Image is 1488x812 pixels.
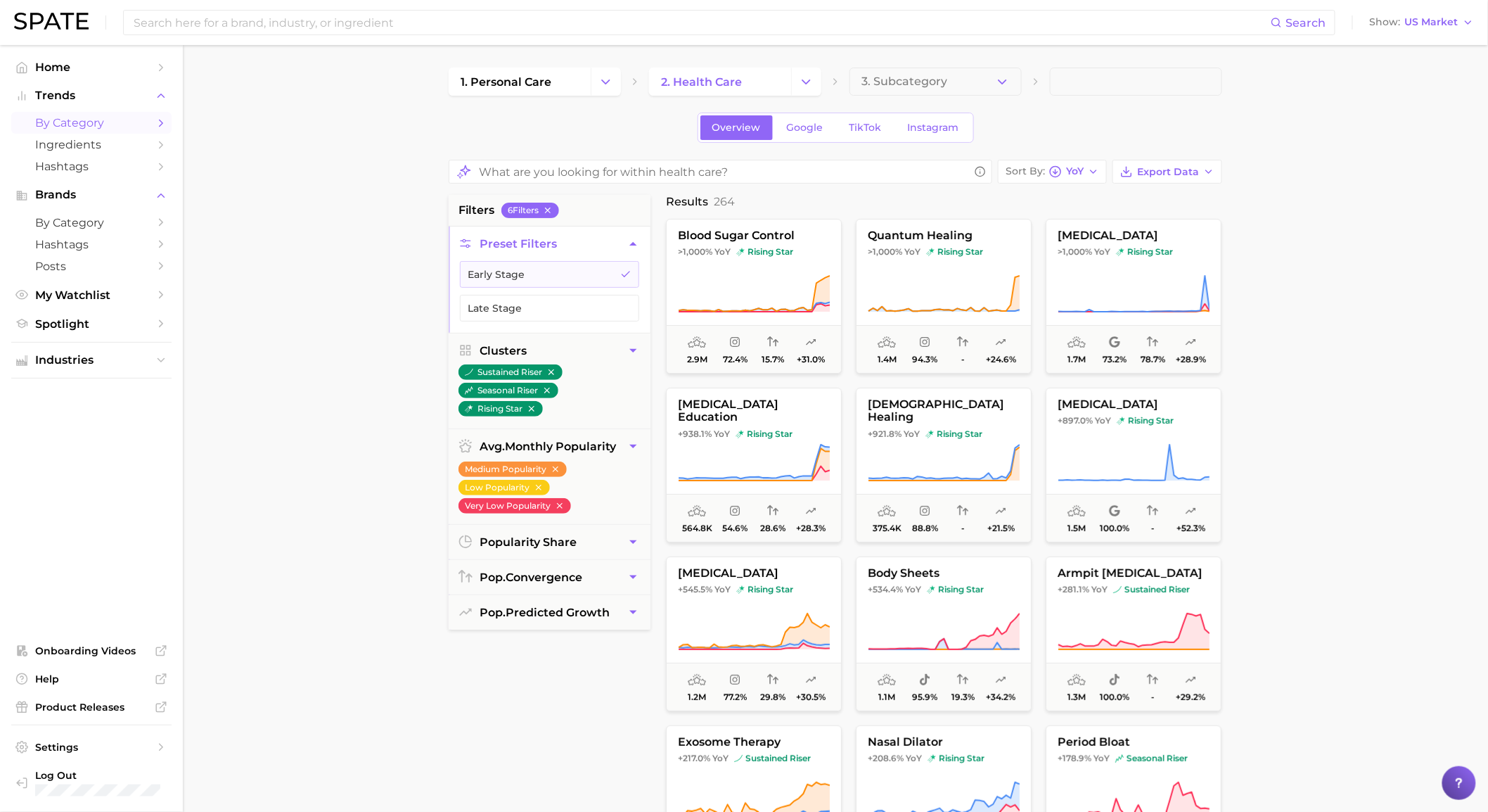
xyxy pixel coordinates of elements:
span: YoY [714,584,731,595]
a: by Category [11,212,172,234]
a: My Watchlist [11,284,172,306]
span: period bloat [1046,736,1221,749]
span: popularity share: Instagram [919,334,930,351]
span: Results [666,195,708,208]
img: seasonal riser [465,386,473,395]
span: popularity share [480,535,577,549]
a: Help [11,668,172,690]
span: by Category [35,116,148,129]
span: popularity share: Google [1109,503,1120,520]
span: rising star [736,246,793,258]
img: rising star [736,585,745,594]
span: rising star [926,246,983,258]
span: YoY [714,429,730,440]
a: Home [11,56,172,78]
img: rising star [736,430,744,438]
abbr: popularity index [480,571,506,584]
span: average monthly popularity: Medium Popularity [878,672,896,689]
a: Hashtags [11,234,172,255]
img: sustained riser [465,368,473,376]
button: sustained riser [458,364,563,380]
img: rising star [925,430,934,438]
span: popularity predicted growth: Uncertain [805,334,816,351]
span: exosome therapy [667,736,841,749]
span: +217.0% [678,753,710,763]
span: YoY [714,246,731,258]
img: rising star [736,248,745,256]
span: +534.4% [868,584,903,595]
button: Early Stage [460,261,639,288]
span: popularity share: TikTok [919,672,930,689]
span: Overview [712,122,761,134]
span: average monthly popularity: Medium Popularity [1067,503,1086,520]
span: Trends [35,89,148,102]
img: rising star [927,585,935,594]
span: average monthly popularity: Medium Popularity [1067,334,1086,351]
img: SPATE [14,13,89,30]
span: >1,000% [868,246,902,257]
button: Very Low Popularity [458,498,571,514]
span: - [1151,524,1155,533]
span: +31.0% [797,355,825,364]
span: +34.2% [986,692,1015,702]
img: rising star [926,248,935,256]
button: quantum healing>1,000% YoYrising starrising star1.4m94.3%-+24.6% [856,219,1032,374]
span: popularity predicted growth: Uncertain [995,503,1006,520]
span: body sheets [857,567,1031,580]
span: +28.3% [796,524,826,533]
span: +938.1% [678,429,712,439]
span: popularity predicted growth: Uncertain [1185,334,1196,351]
span: rising star [1117,415,1174,426]
button: Low Popularity [458,480,550,495]
span: - [961,355,965,364]
button: Change Category [591,68,621,96]
button: Brands [11,184,172,205]
img: rising star [928,754,936,763]
span: [MEDICAL_DATA] [667,567,841,580]
span: Industries [35,354,148,367]
span: popularity predicted growth: Likely [805,672,816,689]
span: +897.0% [1058,415,1093,426]
img: rising star [465,405,473,413]
button: blood sugar control>1,000% YoYrising starrising star2.9m72.4%15.7%+31.0% [666,219,842,374]
span: 100.0% [1100,692,1129,702]
span: popularity predicted growth: Likely [1185,672,1196,689]
span: popularity convergence: Insufficient Data [1147,503,1158,520]
span: Home [35,61,148,74]
span: 1.7m [1067,355,1086,364]
button: [MEDICAL_DATA]>1,000% YoYrising starrising star1.7m73.2%78.7%+28.9% [1046,219,1221,374]
span: >1,000% [678,246,712,257]
a: TikTok [838,115,894,140]
a: Instagram [896,115,971,140]
span: 94.3% [912,355,937,364]
span: popularity convergence: Very Low Convergence [957,672,968,689]
a: Overview [700,115,773,140]
span: popularity convergence: Low Convergence [767,672,778,689]
span: Preset Filters [480,237,557,250]
button: avg.monthly popularity [449,429,650,464]
span: popularity convergence: High Convergence [1147,334,1158,351]
button: 6Filters [501,203,559,218]
span: +24.6% [986,355,1016,364]
button: pop.convergence [449,560,650,595]
a: Settings [11,737,172,758]
span: YoY [904,429,920,440]
span: Onboarding Videos [35,645,148,657]
span: popularity convergence: Low Convergence [767,503,778,520]
span: >1,000% [1058,246,1092,257]
span: YoY [712,753,729,764]
span: US Market [1405,18,1458,26]
span: Show [1370,18,1401,26]
button: body sheets+534.4% YoYrising starrising star1.1m95.9%19.3%+34.2% [856,557,1032,711]
span: popularity share: Instagram [919,503,930,520]
input: What are you looking for within health care? [479,158,969,186]
span: rising star [736,584,793,595]
span: YoY [1094,246,1110,258]
abbr: popularity index [480,606,506,619]
span: +281.1% [1058,584,1089,595]
span: 28.6% [760,524,785,533]
span: average monthly popularity: Low Popularity [878,503,896,520]
button: popularity share [449,525,650,559]
span: rising star [928,753,984,764]
button: Export Data [1112,160,1222,184]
